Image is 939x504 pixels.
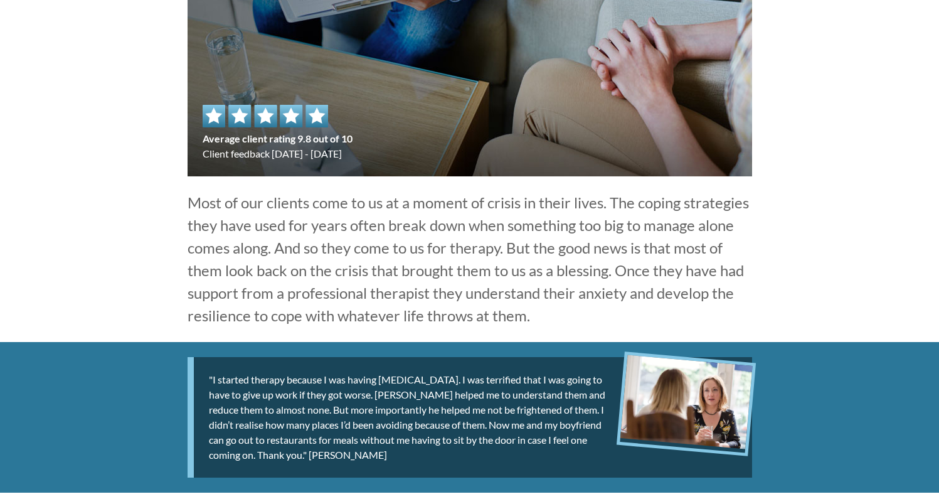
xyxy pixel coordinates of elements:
p: Most of our clients come to us at a moment of crisis in their lives. The coping strategies they h... [188,191,752,327]
img: Friends talking [620,355,752,449]
div: Client feedback [DATE] - [DATE] [203,105,353,161]
div: "I started therapy because I was having [MEDICAL_DATA]. I was terrified that I was going to have ... [188,357,752,478]
span: Average client rating 9.8 out of 10 [203,131,353,146]
img: 5 star rating [203,105,328,127]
